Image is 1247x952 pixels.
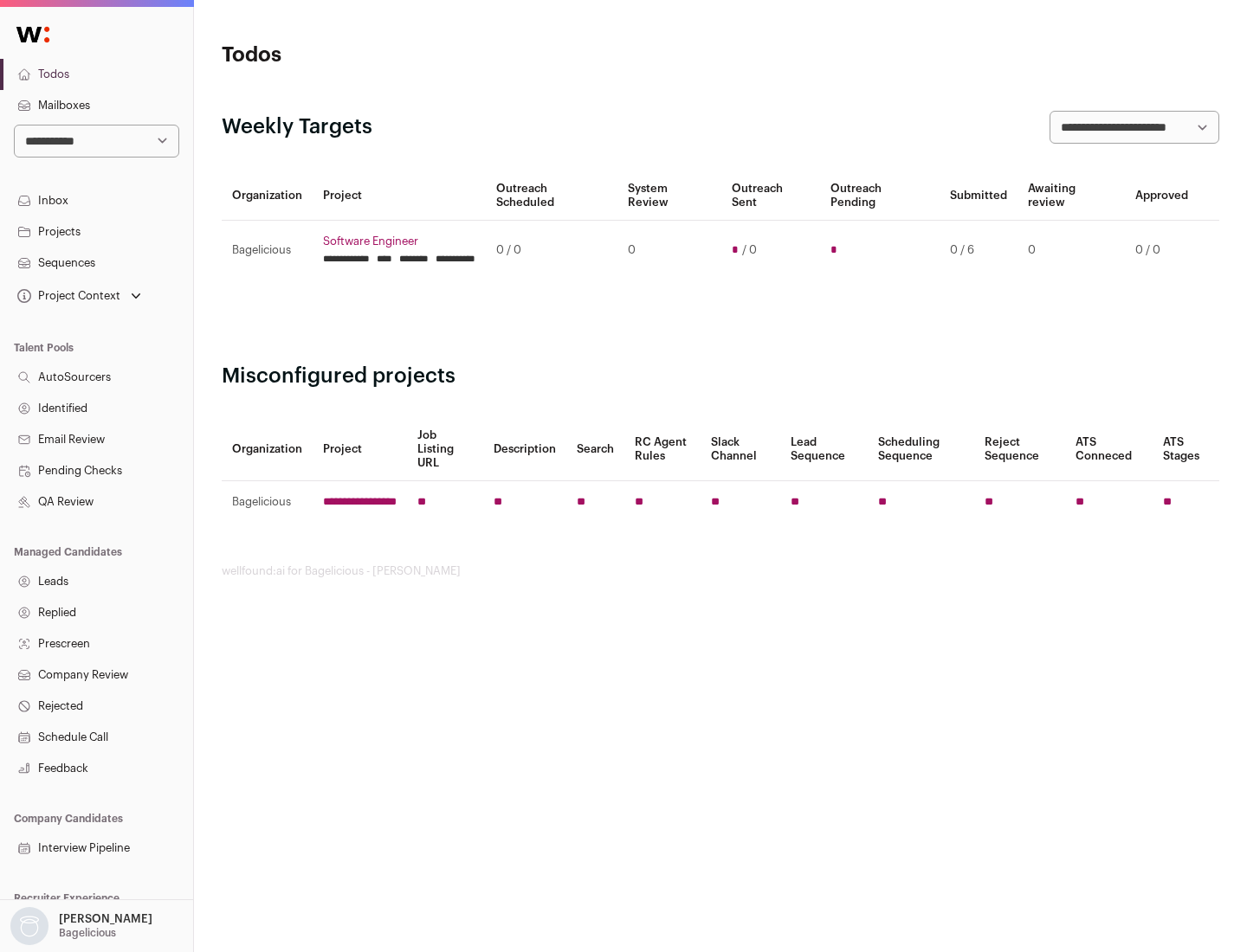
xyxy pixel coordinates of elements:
th: Project [313,171,486,221]
h2: Weekly Targets [222,113,372,141]
th: RC Agent Rules [624,418,700,481]
td: 0 / 0 [486,221,617,280]
th: Outreach Scheduled [486,171,617,221]
h1: Todos [222,42,554,69]
th: Awaiting review [1018,171,1125,221]
img: Wellfound [7,17,59,52]
th: Outreach Pending [820,171,939,221]
h2: Misconfigured projects [222,363,1219,390]
p: [PERSON_NAME] [59,912,152,926]
td: 0 / 6 [940,221,1018,280]
th: Scheduling Sequence [868,418,974,481]
td: 0 [1018,221,1125,280]
th: Project [313,418,407,481]
span: / 0 [742,243,757,257]
th: Reject Sequence [974,418,1066,481]
th: Outreach Sent [721,171,821,221]
th: Submitted [940,171,1018,221]
td: 0 [617,221,720,280]
th: Search [566,418,624,481]
p: Bagelicious [59,926,116,940]
th: Lead Sequence [780,418,868,481]
th: Organization [222,418,313,481]
th: ATS Conneced [1065,418,1152,481]
th: Slack Channel [701,418,780,481]
button: Open dropdown [7,907,156,945]
div: Project Context [14,289,120,303]
td: Bagelicious [222,481,313,524]
footer: wellfound:ai for Bagelicious - [PERSON_NAME] [222,564,1219,578]
th: Organization [222,171,313,221]
a: Software Engineer [323,235,475,248]
th: Job Listing URL [407,418,483,481]
td: Bagelicious [222,221,313,280]
td: 0 / 0 [1125,221,1199,280]
th: ATS Stages [1153,418,1219,481]
th: Description [483,418,566,481]
th: Approved [1125,171,1199,221]
button: Open dropdown [14,284,145,308]
th: System Review [617,171,720,221]
img: nopic.png [10,907,48,945]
